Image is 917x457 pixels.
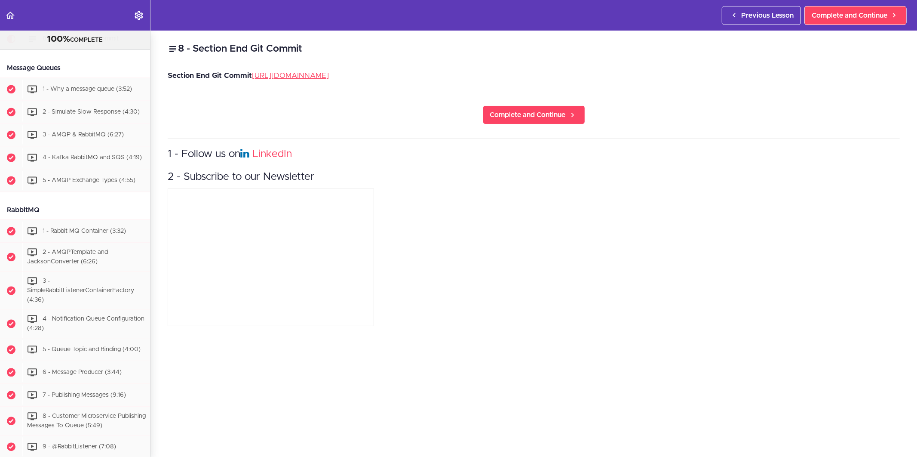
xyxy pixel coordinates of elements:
div: COMPLETE [11,34,139,45]
a: Complete and Continue [804,6,907,25]
span: 2 - Simulate Slow Response (4:30) [43,109,140,115]
strong: Section End Git Commit [168,72,252,79]
span: 2 - AMQPTemplate and JacksonConverter (6:26) [27,249,108,265]
span: Complete and Continue [490,110,566,120]
a: Complete and Continue [483,105,585,124]
span: Previous Lesson [741,10,794,21]
a: [URL][DOMAIN_NAME] [252,72,329,79]
svg: Settings Menu [134,10,144,21]
span: 5 - Queue Topic and Binding (4:00) [43,346,141,352]
span: 1 - Rabbit MQ Container (3:32) [43,228,126,234]
span: 6 - Message Producer (3:44) [43,369,122,375]
span: 100% [47,35,71,43]
span: 4 - Notification Queue Configuration (4:28) [27,316,144,332]
h3: 2 - Subscribe to our Newsletter [168,170,900,184]
a: Previous Lesson [722,6,801,25]
span: 4 - Kafka RabbitMQ and SQS (4:19) [43,154,142,161]
span: 1 - Why a message queue (3:52) [43,86,132,92]
span: 3 - AMQP & RabbitMQ (6:27) [43,132,124,138]
span: 5 - AMQP Exchange Types (4:55) [43,177,135,183]
h2: 8 - Section End Git Commit [168,42,900,56]
span: 3 - SimpleRabbitListenerContainerFactory (4:36) [27,278,134,303]
svg: Back to course curriculum [5,10,15,21]
span: 9 - @RabbitListener (7:08) [43,443,116,449]
a: LinkedIn [252,149,292,159]
span: 7 - Publishing Messages (9:16) [43,392,126,398]
span: 8 - Customer Microservice Publishing Messages To Queue (5:49) [27,413,146,429]
span: Complete and Continue [812,10,887,21]
h3: 1 - Follow us on [168,147,900,161]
